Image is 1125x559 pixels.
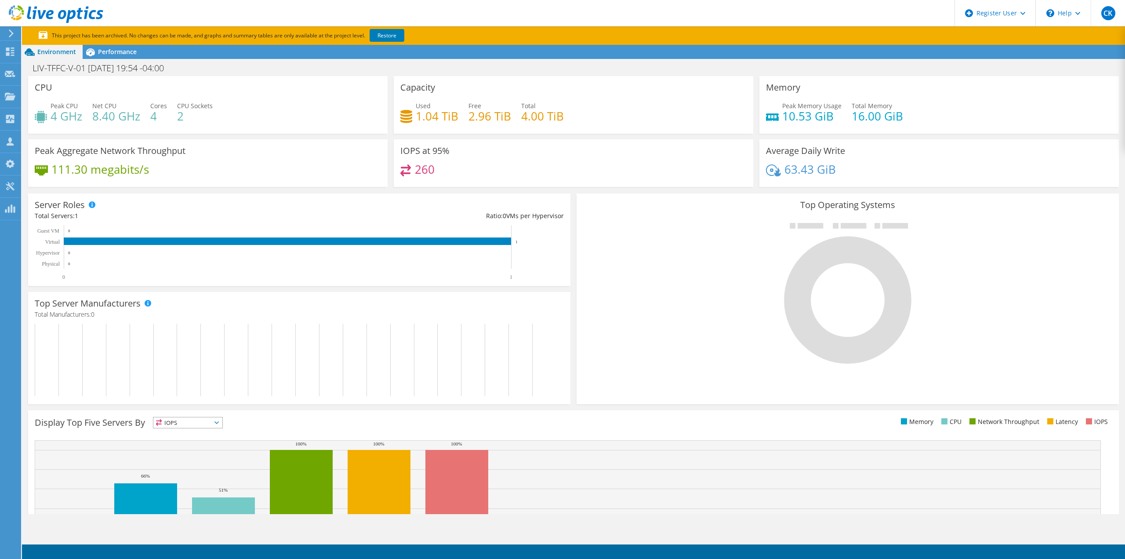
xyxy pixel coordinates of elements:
[153,417,222,428] span: IOPS
[415,164,435,174] h4: 260
[35,146,185,156] h3: Peak Aggregate Network Throughput
[51,164,149,174] h4: 111.30 megabits/s
[782,111,842,121] h4: 10.53 GiB
[370,29,404,42] a: Restore
[451,441,462,446] text: 100%
[51,111,82,121] h4: 4 GHz
[852,111,903,121] h4: 16.00 GiB
[1045,417,1078,427] li: Latency
[373,441,385,446] text: 100%
[766,146,845,156] h3: Average Daily Write
[1084,417,1108,427] li: IOPS
[37,228,59,234] text: Guest VM
[35,310,564,319] h4: Total Manufacturers:
[899,417,933,427] li: Memory
[766,83,800,92] h3: Memory
[98,47,137,56] span: Performance
[45,239,60,245] text: Virtual
[510,274,512,280] text: 1
[295,441,307,446] text: 100%
[416,102,431,110] span: Used
[75,212,78,220] span: 1
[515,240,518,244] text: 1
[68,262,70,266] text: 0
[37,47,76,56] span: Environment
[521,111,564,121] h4: 4.00 TiB
[967,417,1039,427] li: Network Throughput
[299,211,564,221] div: Ratio: VMs per Hypervisor
[62,274,65,280] text: 0
[468,111,511,121] h4: 2.96 TiB
[416,111,458,121] h4: 1.04 TiB
[468,102,481,110] span: Free
[92,111,140,121] h4: 8.40 GHz
[51,102,78,110] span: Peak CPU
[92,102,116,110] span: Net CPU
[1101,6,1115,20] span: CK
[35,200,85,210] h3: Server Roles
[141,473,150,479] text: 66%
[68,251,70,255] text: 0
[939,417,962,427] li: CPU
[177,102,213,110] span: CPU Sockets
[35,211,299,221] div: Total Servers:
[782,102,842,110] span: Peak Memory Usage
[91,310,94,318] span: 0
[29,63,178,73] h1: LIV-TFFC-V-01 [DATE] 19:54 -04:00
[177,111,213,121] h4: 2
[68,229,70,233] text: 0
[36,250,60,256] text: Hypervisor
[35,83,52,92] h3: CPU
[521,102,536,110] span: Total
[35,299,141,308] h3: Top Server Manufacturers
[1046,9,1054,17] svg: \n
[150,102,167,110] span: Cores
[42,261,60,267] text: Physical
[219,487,228,493] text: 51%
[852,102,892,110] span: Total Memory
[400,83,435,92] h3: Capacity
[400,146,450,156] h3: IOPS at 95%
[583,200,1112,210] h3: Top Operating Systems
[503,212,506,220] span: 0
[39,31,469,40] p: This project has been archived. No changes can be made, and graphs and summary tables are only av...
[150,111,167,121] h4: 4
[784,164,836,174] h4: 63.43 GiB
